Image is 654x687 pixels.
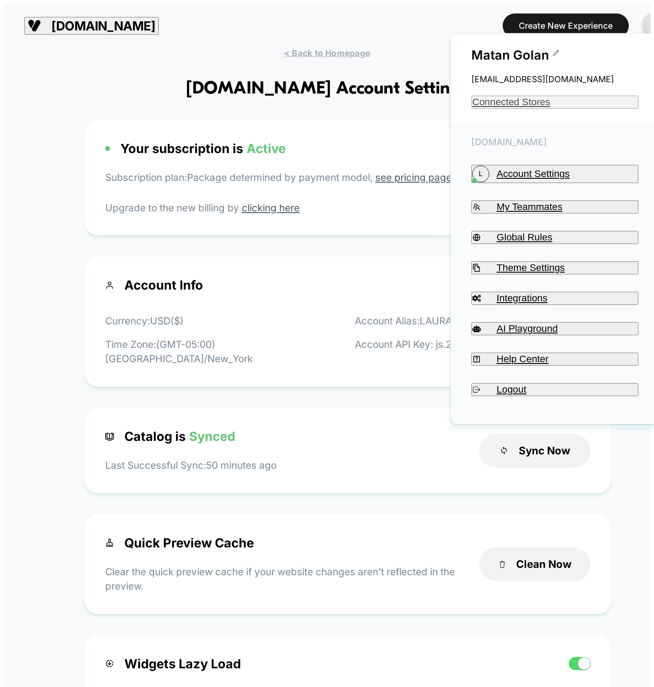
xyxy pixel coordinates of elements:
button: Integrations [471,292,638,305]
span: Integrations [497,293,637,304]
button: Sync Now [479,434,591,467]
span: Matan Golan [471,47,638,63]
span: Connected Stores [472,97,637,108]
span: Quick Preview Cache [105,535,254,550]
span: Synced [189,429,235,444]
span: Logout [497,384,637,395]
i: L [472,166,489,183]
span: Help Center [497,354,637,365]
span: Account Settings [497,168,637,180]
button: [DOMAIN_NAME] [24,17,159,35]
h1: [DOMAIN_NAME] Account Settings [186,79,468,99]
span: [EMAIL_ADDRESS][DOMAIN_NAME] [471,74,638,84]
span: My Teammates [497,201,637,213]
a: see pricing page [375,171,452,183]
span: [DOMAIN_NAME] [51,18,155,33]
span: < Back to Homepage [284,48,370,58]
span: Your subscription is [120,141,286,156]
span: Global Rules [497,232,637,243]
span: [DOMAIN_NAME] [471,137,638,147]
span: AI Playground [497,323,637,334]
button: Logout [471,383,638,396]
button: Global Rules [471,231,638,244]
p: Clear the quick preview cache if your website changes aren’t reflected in the preview. [105,564,465,594]
span: Account Info [105,277,591,293]
span: Active [247,141,286,156]
button: LAccount Settings [471,165,638,183]
button: Connected Stores [471,96,638,109]
p: Upgrade to the new billing by [105,200,591,215]
p: Account API Key: js. 2416181294 [355,337,516,352]
img: Visually logo [28,19,41,32]
p: Currency: USD ( $ ) [105,313,341,328]
button: Help Center [471,353,638,366]
a: clicking here [242,202,300,213]
span: Widgets Lazy Load [105,656,241,671]
button: AI Playground [471,322,638,335]
p: Account Alias: LAURAGELLER [355,313,516,328]
button: Create New Experience [503,13,629,38]
span: Theme Settings [497,262,637,273]
button: Theme Settings [471,261,638,274]
span: Catalog is [105,429,235,444]
p: Time Zone: (GMT-05:00) [GEOGRAPHIC_DATA]/New_York [105,337,341,366]
p: Subscription plan: Package determined by payment model, [105,170,591,192]
button: Clean Now [479,547,591,581]
p: Last Successful Sync: 50 minutes ago [105,458,277,473]
button: My Teammates [471,200,638,213]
